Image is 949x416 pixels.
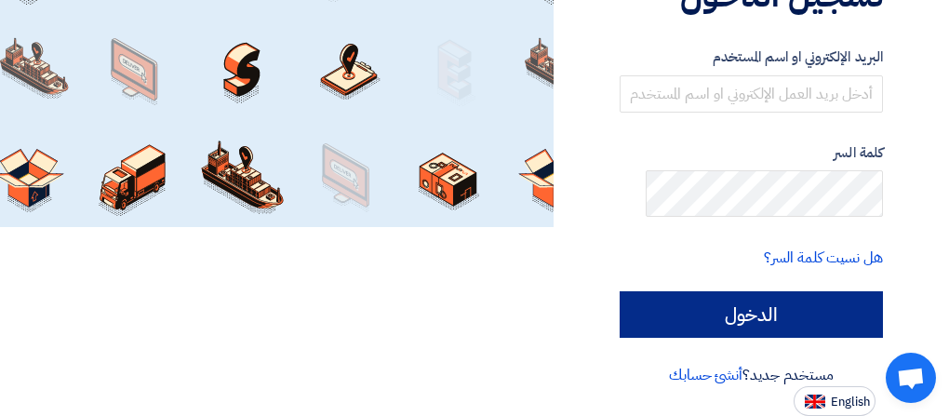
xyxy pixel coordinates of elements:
a: هل نسيت كلمة السر؟ [764,247,883,269]
div: مستخدم جديد؟ [620,364,883,386]
a: أنشئ حسابك [669,364,742,386]
input: أدخل بريد العمل الإلكتروني او اسم المستخدم الخاص بك ... [620,75,883,113]
div: Open chat [886,353,936,403]
input: الدخول [620,291,883,338]
span: English [831,396,870,409]
label: البريد الإلكتروني او اسم المستخدم [620,47,883,68]
label: كلمة السر [620,142,883,164]
img: en-US.png [805,395,825,409]
button: English [794,386,875,416]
